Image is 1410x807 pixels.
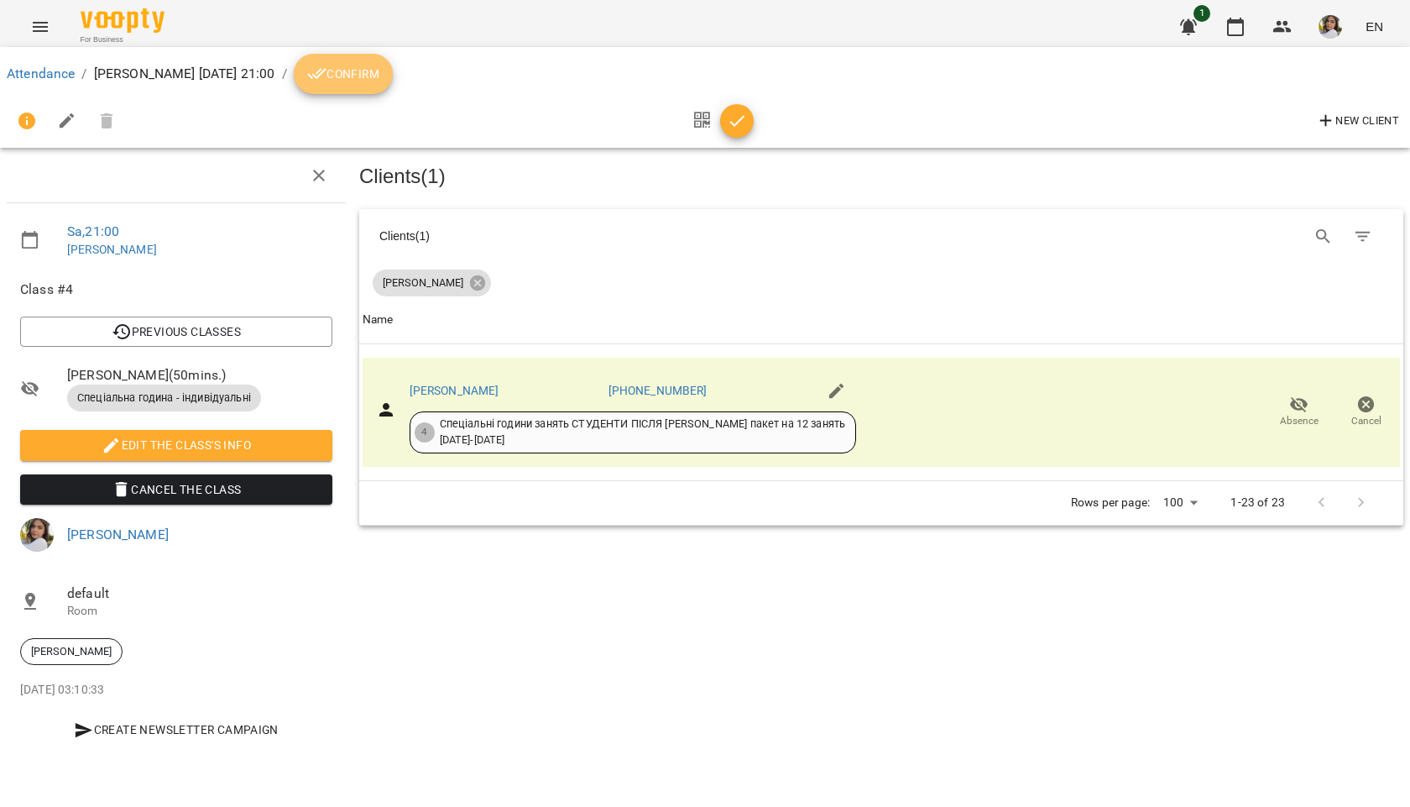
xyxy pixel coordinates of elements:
[27,720,326,740] span: Create Newsletter Campaign
[67,603,332,620] p: Room
[1316,111,1399,131] span: New Client
[379,228,866,244] div: Clients ( 1 )
[81,64,86,84] li: /
[373,275,473,291] span: [PERSON_NAME]
[1312,107,1403,134] button: New Client
[415,422,435,443] div: 4
[363,310,394,330] div: Sort
[94,64,275,84] p: [PERSON_NAME] [DATE] 21:00
[1366,18,1383,35] span: EN
[1359,11,1390,42] button: EN
[67,584,332,604] span: default
[1303,217,1344,257] button: Search
[67,243,157,256] a: [PERSON_NAME]
[20,317,332,347] button: Previous Classes
[20,638,123,665] div: [PERSON_NAME]
[1193,5,1210,22] span: 1
[363,310,394,330] div: Name
[363,310,1400,330] span: Name
[20,474,332,505] button: Cancel the class
[20,715,332,745] button: Create Newsletter Campaign
[1266,389,1333,436] button: Absence
[440,417,846,448] div: Спеціальні години занять СТУДЕНТИ ПІСЛЯ [PERSON_NAME] пакет на 12 занять [DATE] - [DATE]
[1230,495,1284,511] p: 1-23 of 23
[67,390,261,406] span: Спеціальна година - індивідуальні
[20,280,332,300] span: Class #4
[67,223,119,239] a: Sa , 21:00
[359,209,1403,263] div: Table Toolbar
[81,8,164,33] img: Voopty Logo
[373,270,491,296] div: [PERSON_NAME]
[7,54,1403,94] nav: breadcrumb
[1280,414,1319,428] span: Absence
[410,384,499,397] a: [PERSON_NAME]
[359,165,1403,187] h3: Clients ( 1 )
[1319,15,1342,39] img: 190f836be431f48d948282a033e518dd.jpg
[20,682,332,699] p: [DATE] 03:10:33
[67,365,332,385] span: [PERSON_NAME] ( 50 mins. )
[67,527,169,542] a: [PERSON_NAME]
[34,479,319,500] span: Cancel the class
[608,384,708,397] a: [PHONE_NUMBER]
[20,7,60,47] button: Menu
[1351,414,1381,428] span: Cancel
[1071,495,1150,511] p: Rows per page:
[307,64,379,84] span: Confirm
[294,54,393,94] button: Confirm
[20,518,54,552] img: 190f836be431f48d948282a033e518dd.jpg
[1343,217,1383,257] button: Filter
[1157,490,1204,515] div: 100
[1333,389,1400,436] button: Cancel
[34,322,319,342] span: Previous Classes
[34,435,319,455] span: Edit the class's Info
[282,64,287,84] li: /
[20,430,332,460] button: Edit the class's Info
[21,644,122,659] span: [PERSON_NAME]
[7,66,75,81] a: Attendance
[81,34,164,45] span: For Business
